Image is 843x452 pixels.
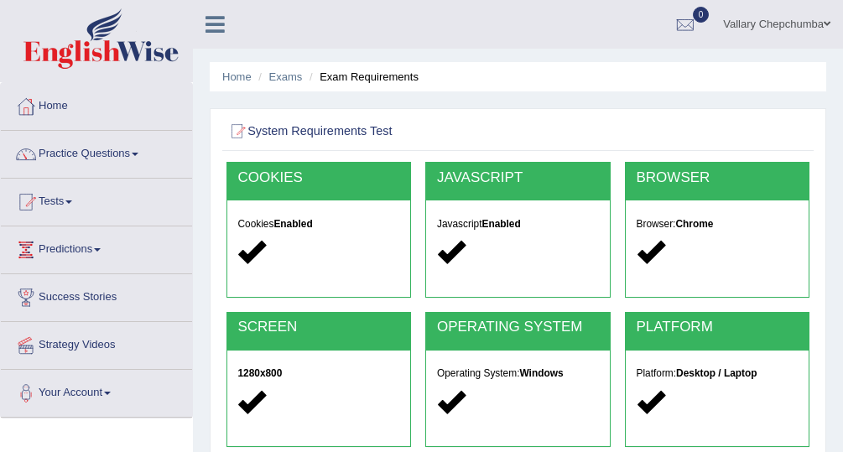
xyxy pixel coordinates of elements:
strong: 1280x800 [237,367,282,379]
h5: Cookies [237,219,399,230]
h5: Javascript [437,219,599,230]
a: Home [222,70,252,83]
li: Exam Requirements [305,69,419,85]
h2: System Requirements Test [226,121,588,143]
strong: Windows [519,367,563,379]
h5: Operating System: [437,368,599,379]
h2: OPERATING SYSTEM [437,320,599,335]
h5: Platform: [637,368,799,379]
a: Strategy Videos [1,322,192,364]
strong: Desktop / Laptop [676,367,757,379]
a: Exams [269,70,303,83]
a: Predictions [1,226,192,268]
h2: COOKIES [237,170,399,186]
a: Your Account [1,370,192,412]
a: Practice Questions [1,131,192,173]
a: Home [1,83,192,125]
span: 0 [693,7,710,23]
strong: Enabled [482,218,521,230]
a: Success Stories [1,274,192,316]
strong: Enabled [273,218,312,230]
h5: Browser: [637,219,799,230]
a: Tests [1,179,192,221]
h2: BROWSER [637,170,799,186]
h2: JAVASCRIPT [437,170,599,186]
strong: Chrome [675,218,713,230]
h2: PLATFORM [637,320,799,335]
h2: SCREEN [237,320,399,335]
